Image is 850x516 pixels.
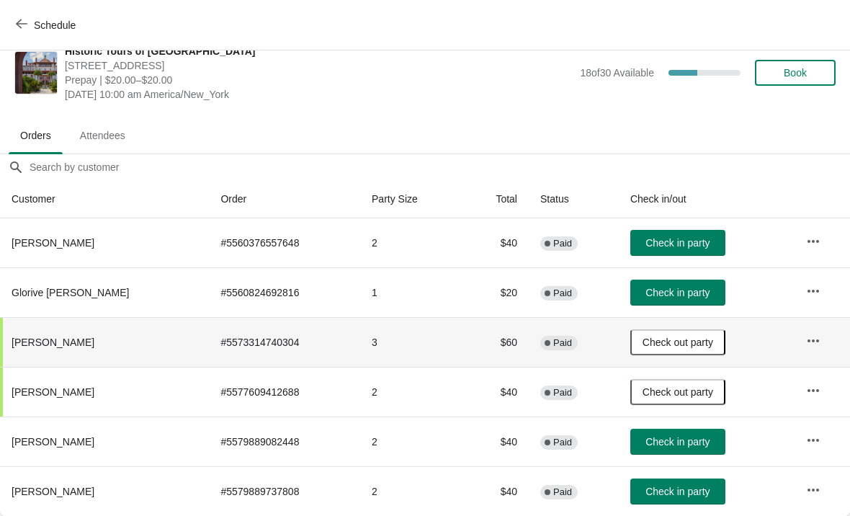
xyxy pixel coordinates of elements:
[553,238,572,249] span: Paid
[462,466,529,516] td: $40
[209,218,360,267] td: # 5560376557648
[755,60,836,86] button: Book
[12,436,94,448] span: [PERSON_NAME]
[630,280,725,306] button: Check in party
[209,367,360,417] td: # 5577609412688
[462,417,529,466] td: $40
[553,288,572,299] span: Paid
[12,386,94,398] span: [PERSON_NAME]
[65,44,573,58] span: Historic Tours of [GEOGRAPHIC_DATA]
[34,19,76,31] span: Schedule
[643,337,713,348] span: Check out party
[65,87,573,102] span: [DATE] 10:00 am America/New_York
[29,154,850,180] input: Search by customer
[12,486,94,497] span: [PERSON_NAME]
[619,180,795,218] th: Check in/out
[360,267,462,317] td: 1
[360,417,462,466] td: 2
[12,287,129,298] span: Glorive [PERSON_NAME]
[209,466,360,516] td: # 5579889737808
[209,317,360,367] td: # 5573314740304
[630,429,725,455] button: Check in party
[645,486,710,497] span: Check in party
[209,267,360,317] td: # 5560824692816
[360,218,462,267] td: 2
[553,486,572,498] span: Paid
[630,479,725,504] button: Check in party
[65,73,573,87] span: Prepay | $20.00–$20.00
[553,387,572,399] span: Paid
[12,337,94,348] span: [PERSON_NAME]
[360,317,462,367] td: 3
[462,267,529,317] td: $20
[529,180,619,218] th: Status
[15,52,57,94] img: Historic Tours of Flagler College
[360,466,462,516] td: 2
[360,180,462,218] th: Party Size
[12,237,94,249] span: [PERSON_NAME]
[645,287,710,298] span: Check in party
[7,12,87,38] button: Schedule
[553,337,572,349] span: Paid
[630,230,725,256] button: Check in party
[462,367,529,417] td: $40
[784,67,807,79] span: Book
[209,180,360,218] th: Order
[65,58,573,73] span: [STREET_ADDRESS]
[553,437,572,448] span: Paid
[68,123,137,148] span: Attendees
[462,317,529,367] td: $60
[645,237,710,249] span: Check in party
[462,180,529,218] th: Total
[209,417,360,466] td: # 5579889082448
[645,436,710,448] span: Check in party
[9,123,63,148] span: Orders
[462,218,529,267] td: $40
[630,379,725,405] button: Check out party
[580,67,654,79] span: 18 of 30 Available
[643,386,713,398] span: Check out party
[630,329,725,355] button: Check out party
[360,367,462,417] td: 2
